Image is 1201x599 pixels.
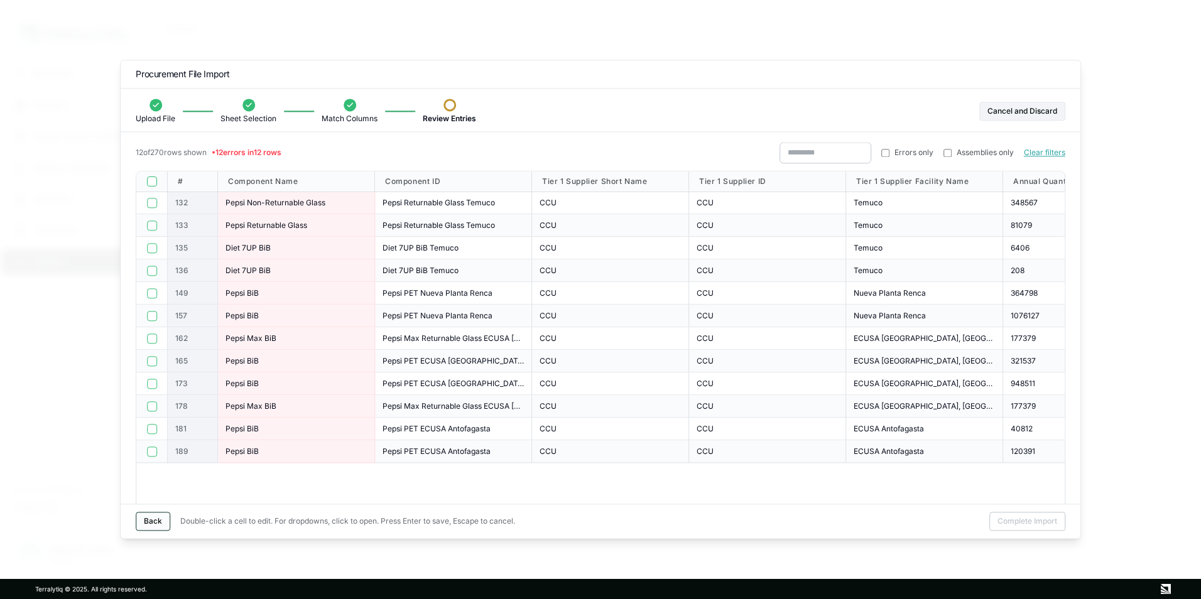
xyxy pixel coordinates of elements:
div: CCU [532,305,689,327]
span: 1076127 [1011,311,1040,321]
span: ECUSA [GEOGRAPHIC_DATA], [GEOGRAPHIC_DATA] [854,379,995,389]
div: CCU [689,440,846,463]
span: 40812 [1011,424,1033,434]
div: ECUSA Santiago, Chile [846,372,1003,395]
span: Diet 7UP BiB Temuco [383,243,459,253]
div: CCU [532,372,689,395]
span: 189 [175,446,188,456]
span: CCU [697,198,714,208]
div: Pepsi PET ECUSA Santiago, Chile [375,372,532,395]
span: Component Name [228,176,298,186]
div: CCU [532,440,689,463]
div: 189 [168,440,218,463]
span: Pepsi Max BiB [226,401,276,411]
span: CCU [540,424,557,434]
span: Sheet Selection [220,114,276,124]
span: Pepsi Max Returnable Glass ECUSA [GEOGRAPHIC_DATA], [GEOGRAPHIC_DATA] [383,333,524,343]
span: Tier 1 Supplier Facility Name [856,176,969,186]
span: 132 [175,198,188,208]
span: 162 [175,333,188,343]
span: Pepsi PET Nueva Planta Renca [383,288,492,298]
span: Component ID [385,176,440,186]
div: 149 [168,282,218,305]
div: CCU [689,395,846,418]
div: CCU [689,327,846,350]
span: Pepsi Non-Returnable Glass [226,198,325,208]
span: CCU [540,379,557,389]
div: 40812 [1003,418,1160,440]
div: Temuco [846,259,1003,282]
div: CCU [689,418,846,440]
div: 1076127 [1003,305,1160,327]
div: Double-click a cell to edit. For dropdowns, click to open. Press Enter to save, Escape to cancel. [180,517,515,527]
span: CCU [540,198,557,208]
div: 364798 [1003,282,1160,305]
div: Temuco [846,214,1003,237]
span: Match Columns [322,114,378,124]
div: Pepsi PET ECUSA Antofagasta [375,418,532,440]
div: Tier 1 Supplier Facility Name [846,171,1003,192]
div: CCU [689,259,846,282]
span: CCU [540,356,557,366]
span: 178 [175,401,188,411]
span: 120391 [1011,446,1035,456]
div: 81079 [1003,214,1160,237]
div: 208 [1003,259,1160,282]
div: CCU [532,282,689,305]
span: # [178,176,183,186]
span: Pepsi BiB [226,288,259,298]
div: 177379 [1003,327,1160,350]
span: Pepsi BiB [226,446,259,456]
span: 133 [175,220,188,230]
span: CCU [540,288,557,298]
span: CCU [697,333,714,343]
span: CCU [540,333,557,343]
div: Pepsi PET Nueva Planta Renca [375,305,532,327]
span: ECUSA [GEOGRAPHIC_DATA], [GEOGRAPHIC_DATA] [854,356,995,366]
span: 149 [175,288,188,298]
div: ECUSA Santiago, Chile [846,350,1003,372]
span: Review Entries [423,114,476,124]
div: 177379 [1003,395,1160,418]
button: Clear filters [1024,148,1065,158]
span: Pepsi BiB [226,379,259,389]
div: 6406 [1003,237,1160,259]
span: Temuco [854,198,883,208]
span: 177379 [1011,401,1036,411]
div: Pepsi PET Nueva Planta Renca [375,282,532,305]
span: Tier 1 Supplier ID [699,176,766,186]
div: CCU [689,192,846,214]
span: Upload File [136,114,175,124]
span: CCU [697,446,714,456]
div: Temuco [846,237,1003,259]
span: 173 [175,379,188,389]
div: CCU [532,418,689,440]
div: Tier 1 Supplier Short Name [532,171,689,192]
span: Pepsi BiB [226,311,259,321]
span: 81079 [1011,220,1032,230]
span: 348567 [1011,198,1038,208]
div: ECUSA Santiago, Chile [846,395,1003,418]
div: Tier 1 Supplier ID [689,171,846,192]
div: ECUSA Antofagasta [846,418,1003,440]
p: 12 of 270 rows shown [136,148,281,158]
div: Nueva Planta Renca [846,305,1003,327]
span: ECUSA Antofagasta [854,424,924,434]
span: Pepsi PET ECUSA [GEOGRAPHIC_DATA], [GEOGRAPHIC_DATA] [383,356,524,366]
div: CCU [532,192,689,214]
span: Diet 7UP BiB Temuco [383,266,459,276]
span: CCU [697,288,714,298]
div: 948511 [1003,372,1160,395]
div: 348567 [1003,192,1160,214]
div: Annual Quantity (# SKUs per year) [1003,171,1160,192]
span: 321537 [1011,356,1036,366]
div: Pepsi PET ECUSA Antofagasta [375,440,532,463]
span: CCU [697,243,714,253]
div: 178 [168,395,218,418]
span: Pepsi Max Returnable Glass ECUSA [GEOGRAPHIC_DATA], [GEOGRAPHIC_DATA] [383,401,524,411]
div: # [168,171,218,192]
span: CCU [697,356,714,366]
span: CCU [697,311,714,321]
span: Pepsi BiB [226,356,259,366]
span: Annual Quantity (# SKUs per year) [1013,176,1148,186]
